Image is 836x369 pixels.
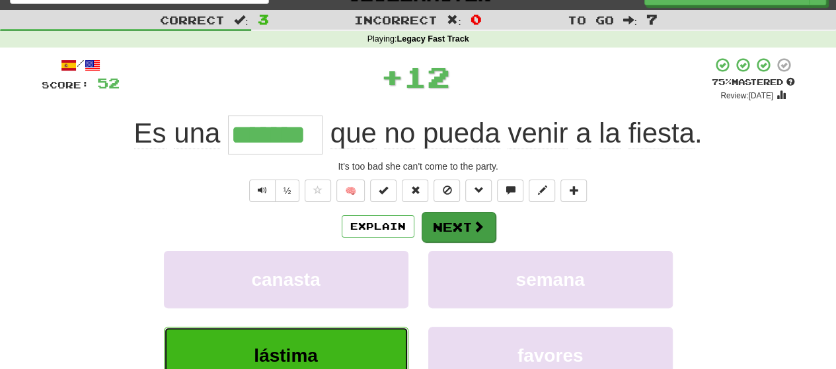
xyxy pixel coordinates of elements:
button: 🧠 [336,180,365,202]
button: Explain [342,215,414,238]
button: Discuss sentence (alt+u) [497,180,523,202]
button: Play sentence audio (ctl+space) [249,180,276,202]
span: + [381,57,404,96]
span: 12 [404,60,450,93]
span: semana [515,269,584,290]
span: 52 [97,75,120,91]
button: Favorite sentence (alt+f) [305,180,331,202]
button: Reset to 0% Mastered (alt+r) [402,180,428,202]
button: Add to collection (alt+a) [560,180,587,202]
span: 0 [471,11,482,27]
span: Incorrect [354,13,437,26]
span: 3 [258,11,269,27]
span: a [576,117,591,149]
div: It's too bad she can't come to the party. [42,160,795,173]
div: Mastered [712,77,795,88]
span: fiesta [628,117,694,149]
small: Review: [DATE] [720,91,773,100]
span: lástima [254,345,318,366]
span: : [234,15,248,26]
span: que [330,117,377,149]
span: Correct [160,13,225,26]
span: canasta [251,269,320,290]
span: . [323,117,702,149]
strong: Legacy Fast Track [397,34,469,44]
span: no [384,117,415,149]
button: Set this sentence to 100% Mastered (alt+m) [370,180,397,202]
span: : [623,15,637,26]
span: venir [508,117,568,149]
div: Text-to-speech controls [247,180,300,202]
span: 75 % [712,77,732,87]
button: Ignore sentence (alt+i) [434,180,460,202]
button: ½ [275,180,300,202]
span: Es [134,117,167,149]
button: semana [428,251,673,308]
span: pueda [423,117,500,149]
span: una [174,117,220,149]
span: 7 [646,11,658,27]
button: canasta [164,251,408,308]
span: favores [517,345,584,366]
span: To go [567,13,613,26]
span: : [447,15,461,26]
span: la [599,117,621,149]
div: / [42,57,120,73]
button: Next [422,212,496,242]
span: Score: [42,79,89,90]
button: Grammar (alt+g) [465,180,492,202]
button: Edit sentence (alt+d) [529,180,555,202]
